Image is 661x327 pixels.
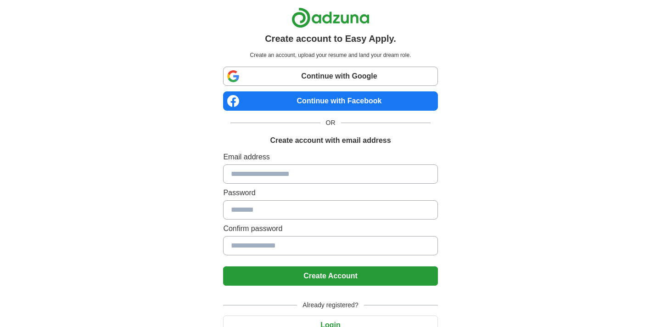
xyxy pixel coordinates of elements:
[223,91,437,111] a: Continue with Facebook
[223,152,437,163] label: Email address
[223,67,437,86] a: Continue with Google
[223,266,437,286] button: Create Account
[225,51,436,59] p: Create an account, upload your resume and land your dream role.
[297,300,364,310] span: Already registered?
[320,118,341,128] span: OR
[291,7,370,28] img: Adzuna logo
[223,223,437,234] label: Confirm password
[223,187,437,198] label: Password
[270,135,391,146] h1: Create account with email address
[265,32,396,45] h1: Create account to Easy Apply.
